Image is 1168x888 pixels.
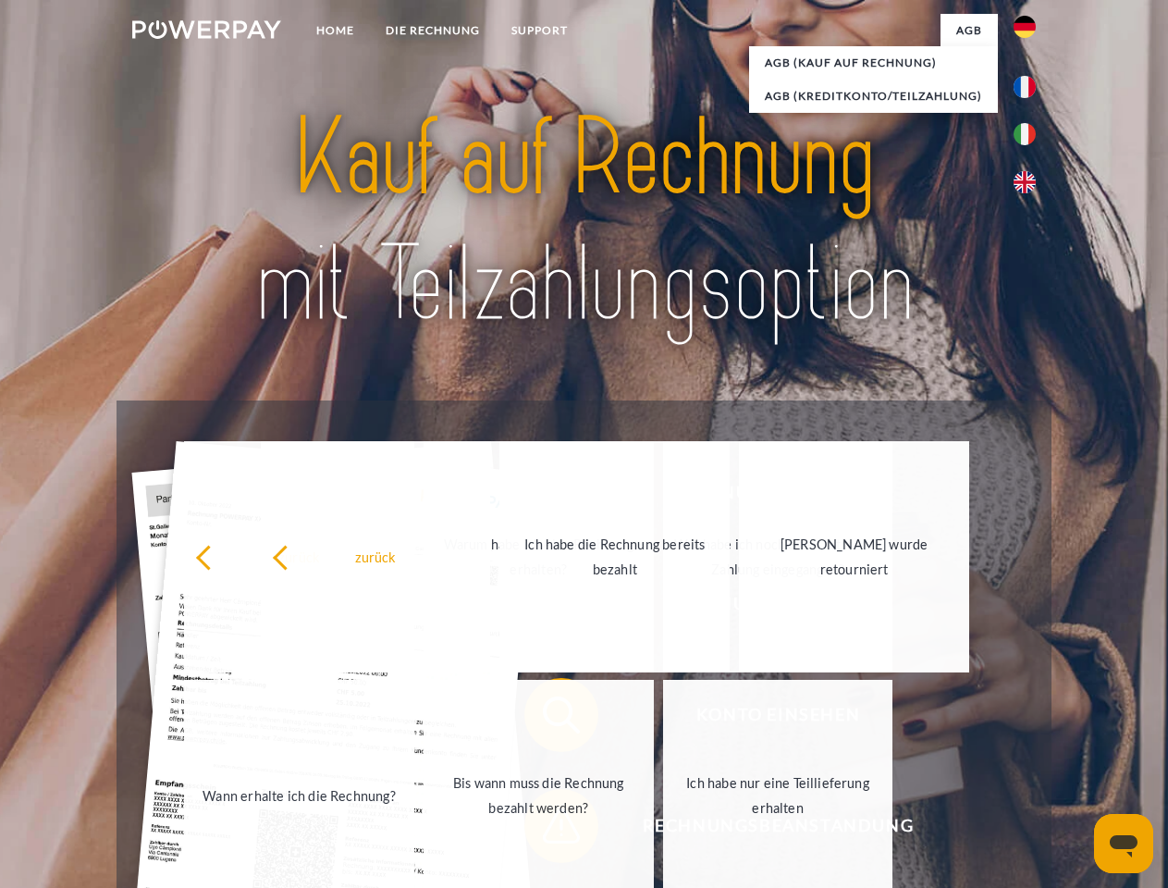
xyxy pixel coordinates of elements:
img: title-powerpay_de.svg [177,89,991,354]
div: zurück [195,544,403,569]
div: [PERSON_NAME] wurde retourniert [750,532,958,582]
img: it [1014,123,1036,145]
div: Bis wann muss die Rechnung bezahlt werden? [435,771,643,820]
img: logo-powerpay-white.svg [132,20,281,39]
div: Ich habe die Rechnung bereits bezahlt [510,532,719,582]
img: de [1014,16,1036,38]
a: DIE RECHNUNG [370,14,496,47]
div: Wann erhalte ich die Rechnung? [195,783,403,808]
a: SUPPORT [496,14,584,47]
a: agb [941,14,998,47]
img: fr [1014,76,1036,98]
a: AGB (Kreditkonto/Teilzahlung) [749,80,998,113]
div: zurück [272,544,480,569]
a: Home [301,14,370,47]
img: en [1014,171,1036,193]
a: AGB (Kauf auf Rechnung) [749,46,998,80]
div: Ich habe nur eine Teillieferung erhalten [674,771,882,820]
iframe: Schaltfläche zum Öffnen des Messaging-Fensters [1094,814,1153,873]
